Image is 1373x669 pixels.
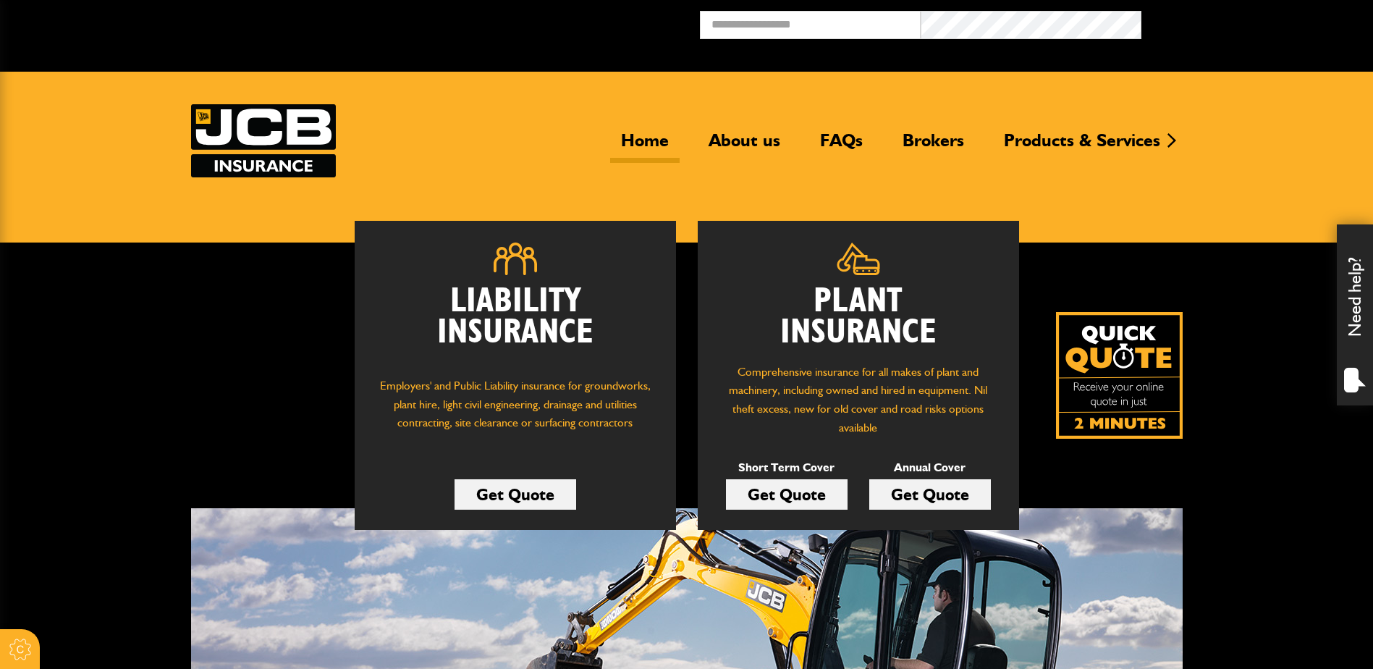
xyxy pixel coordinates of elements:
a: JCB Insurance Services [191,104,336,177]
button: Broker Login [1141,11,1362,33]
a: Get Quote [455,479,576,510]
a: Get Quote [726,479,848,510]
h2: Plant Insurance [719,286,997,348]
p: Short Term Cover [726,458,848,477]
a: Home [610,130,680,163]
a: Brokers [892,130,975,163]
p: Comprehensive insurance for all makes of plant and machinery, including owned and hired in equipm... [719,363,997,437]
a: Get Quote [869,479,991,510]
a: Products & Services [993,130,1171,163]
div: Need help? [1337,224,1373,405]
a: FAQs [809,130,874,163]
img: Quick Quote [1056,312,1183,439]
a: Get your insurance quote isn just 2-minutes [1056,312,1183,439]
p: Annual Cover [869,458,991,477]
img: JCB Insurance Services logo [191,104,336,177]
h2: Liability Insurance [376,286,654,363]
a: About us [698,130,791,163]
p: Employers' and Public Liability insurance for groundworks, plant hire, light civil engineering, d... [376,376,654,446]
